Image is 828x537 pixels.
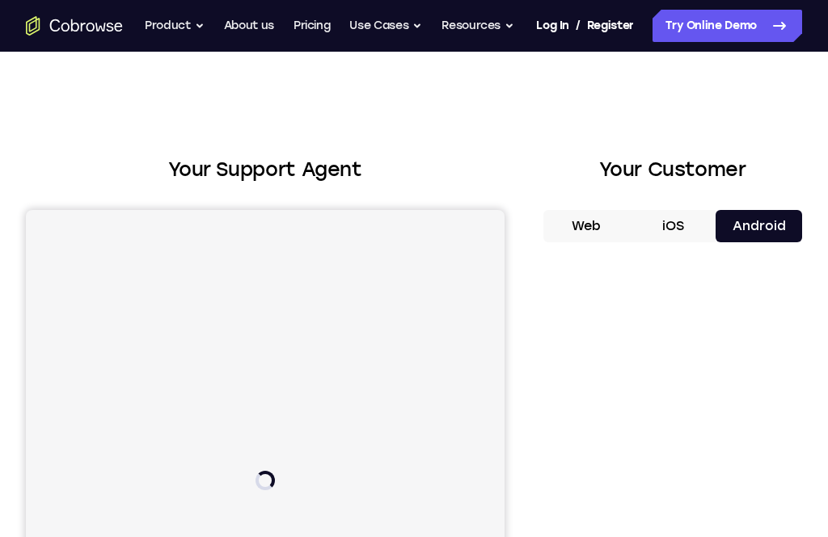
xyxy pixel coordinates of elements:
button: Use Cases [349,10,422,42]
h2: Your Customer [543,155,802,184]
button: iOS [630,210,716,242]
button: Web [543,210,630,242]
button: Resources [441,10,514,42]
a: About us [224,10,274,42]
span: / [576,16,581,36]
a: Register [587,10,634,42]
a: Try Online Demo [653,10,802,42]
h2: Your Support Agent [26,155,505,184]
a: Go to the home page [26,16,123,36]
a: Log In [536,10,568,42]
button: Android [716,210,802,242]
a: Pricing [294,10,331,42]
button: Product [145,10,205,42]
